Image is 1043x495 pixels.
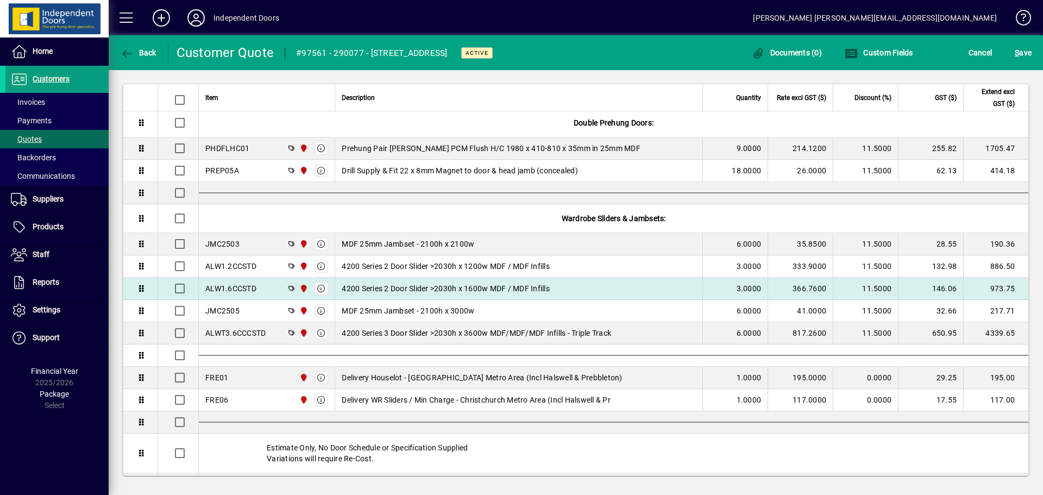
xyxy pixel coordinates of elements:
[898,367,963,389] td: 29.25
[775,165,826,176] div: 26.0000
[144,8,179,28] button: Add
[833,367,898,389] td: 0.0000
[342,91,375,103] span: Description
[342,394,611,405] span: Delivery WR Sliders / Min Charge - Christchurch Metro Area (Incl Halswell & Pr
[205,239,240,249] div: JMC2503
[833,278,898,300] td: 11.5000
[753,9,997,27] div: [PERSON_NAME] [PERSON_NAME][EMAIL_ADDRESS][DOMAIN_NAME]
[342,283,550,294] span: 4200 Series 2 Door Slider >2030h x 1600w MDF / MDF Infills
[898,322,963,344] td: 650.95
[966,43,995,62] button: Cancel
[5,186,109,213] a: Suppliers
[11,98,45,106] span: Invoices
[898,160,963,182] td: 62.13
[963,137,1028,160] td: 1705.47
[833,389,898,411] td: 0.0000
[833,300,898,322] td: 11.5000
[898,389,963,411] td: 17.55
[297,283,309,295] span: Christchurch
[297,394,309,406] span: Christchurch
[5,167,109,185] a: Communications
[342,143,640,154] span: Prehung Pair [PERSON_NAME] PCM Flush H/C 1980 x 410-810 x 35mm in 25mm MDF
[1008,2,1029,37] a: Knowledge Base
[33,278,59,286] span: Reports
[11,153,56,162] span: Backorders
[963,160,1028,182] td: 414.18
[297,142,309,154] span: Christchurch
[737,305,762,316] span: 6.0000
[31,367,78,375] span: Financial Year
[898,137,963,160] td: 255.82
[297,372,309,384] span: Christchurch
[33,74,70,83] span: Customers
[205,261,256,272] div: ALW1.2CCSTD
[199,109,1028,137] div: Double Prehung Doors:
[342,165,578,176] span: Drill Supply & Fit 22 x 8mm Magnet to door & head jamb (concealed)
[969,44,992,61] span: Cancel
[117,43,159,62] button: Back
[297,165,309,177] span: Christchurch
[5,38,109,65] a: Home
[342,372,622,383] span: Delivery Houselot - [GEOGRAPHIC_DATA] Metro Area (Incl Halswell & Prebbleton)
[120,48,156,57] span: Back
[898,278,963,300] td: 146.06
[775,305,826,316] div: 41.0000
[342,328,611,339] span: 4200 Series 3 Door Slider >2030h x 3600w MDF/MDF/MDF Infills - Triple Track
[970,85,1015,109] span: Extend excl GST ($)
[205,372,228,383] div: FRE01
[5,148,109,167] a: Backorders
[179,8,213,28] button: Profile
[833,233,898,255] td: 11.5000
[898,255,963,278] td: 132.98
[11,172,75,180] span: Communications
[775,372,826,383] div: 195.0000
[775,261,826,272] div: 333.9000
[732,165,761,176] span: 18.0000
[5,269,109,296] a: Reports
[737,372,762,383] span: 1.0000
[199,204,1028,233] div: Wardrobe Sliders & Jambsets:
[777,91,826,103] span: Rate excl GST ($)
[833,137,898,160] td: 11.5000
[833,255,898,278] td: 11.5000
[5,241,109,268] a: Staff
[33,333,60,342] span: Support
[40,390,69,398] span: Package
[737,261,762,272] span: 3.0000
[5,214,109,241] a: Products
[342,261,550,272] span: 4200 Series 2 Door Slider >2030h x 1200w MDF / MDF Infills
[845,48,913,57] span: Custom Fields
[963,367,1028,389] td: 195.00
[963,389,1028,411] td: 117.00
[5,324,109,352] a: Support
[775,283,826,294] div: 366.7600
[11,135,42,143] span: Quotes
[205,283,256,294] div: ALW1.6CCSTD
[737,239,762,249] span: 6.0000
[297,260,309,272] span: Christchurch
[5,111,109,130] a: Payments
[737,283,762,294] span: 3.0000
[5,93,109,111] a: Invoices
[33,195,64,203] span: Suppliers
[963,278,1028,300] td: 973.75
[296,45,448,62] div: #97561 - 290077 - [STREET_ADDRESS]
[205,305,240,316] div: JMC2505
[205,91,218,103] span: Item
[775,143,826,154] div: 214.1200
[963,255,1028,278] td: 886.50
[842,43,916,62] button: Custom Fields
[109,43,168,62] app-page-header-button: Back
[205,165,239,176] div: PREP05A
[854,91,891,103] span: Discount (%)
[213,9,279,27] div: Independent Doors
[199,434,1028,473] div: Estimate Only, No Door Schedule or Specification Supplied Variations will require Re-Cost.
[1015,44,1032,61] span: ave
[33,222,64,231] span: Products
[11,116,52,125] span: Payments
[5,297,109,324] a: Settings
[833,160,898,182] td: 11.5000
[33,47,53,55] span: Home
[466,49,488,57] span: Active
[898,233,963,255] td: 28.55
